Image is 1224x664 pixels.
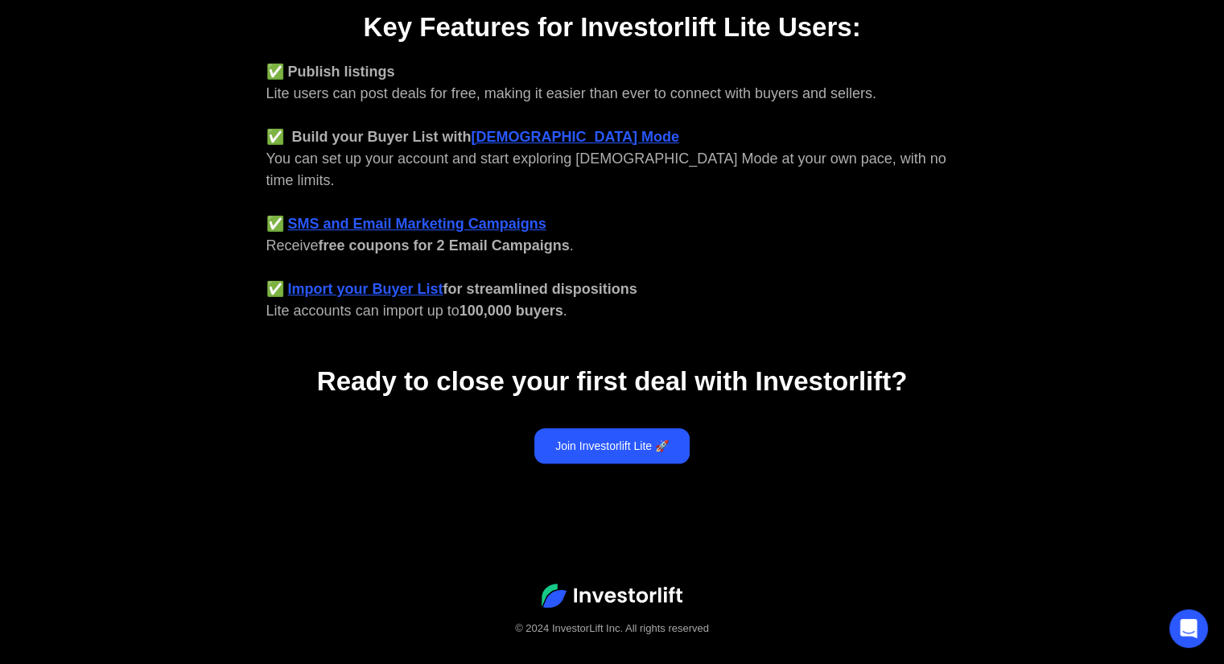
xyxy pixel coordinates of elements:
strong: Ready to close your first deal with Investorlift? [317,366,907,396]
strong: ✅ [266,216,284,232]
a: SMS and Email Marketing Campaigns [288,216,546,232]
strong: 100,000 buyers [460,303,563,319]
strong: free coupons for 2 Email Campaigns [319,237,570,254]
strong: ✅ [266,281,284,297]
strong: ✅ Build your Buyer List with [266,129,472,145]
div: Lite users can post deals for free, making it easier than ever to connect with buyers and sellers... [266,61,958,322]
div: Open Intercom Messenger [1169,609,1208,648]
strong: for streamlined dispositions [443,281,637,297]
a: [DEMOGRAPHIC_DATA] Mode [472,129,679,145]
strong: ✅ Publish listings [266,64,395,80]
a: Join Investorlift Lite 🚀 [534,428,690,464]
strong: Key Features for Investorlift Lite Users: [363,12,860,42]
div: © 2024 InvestorLift Inc. All rights reserved [32,621,1192,637]
a: Import your Buyer List [288,281,443,297]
